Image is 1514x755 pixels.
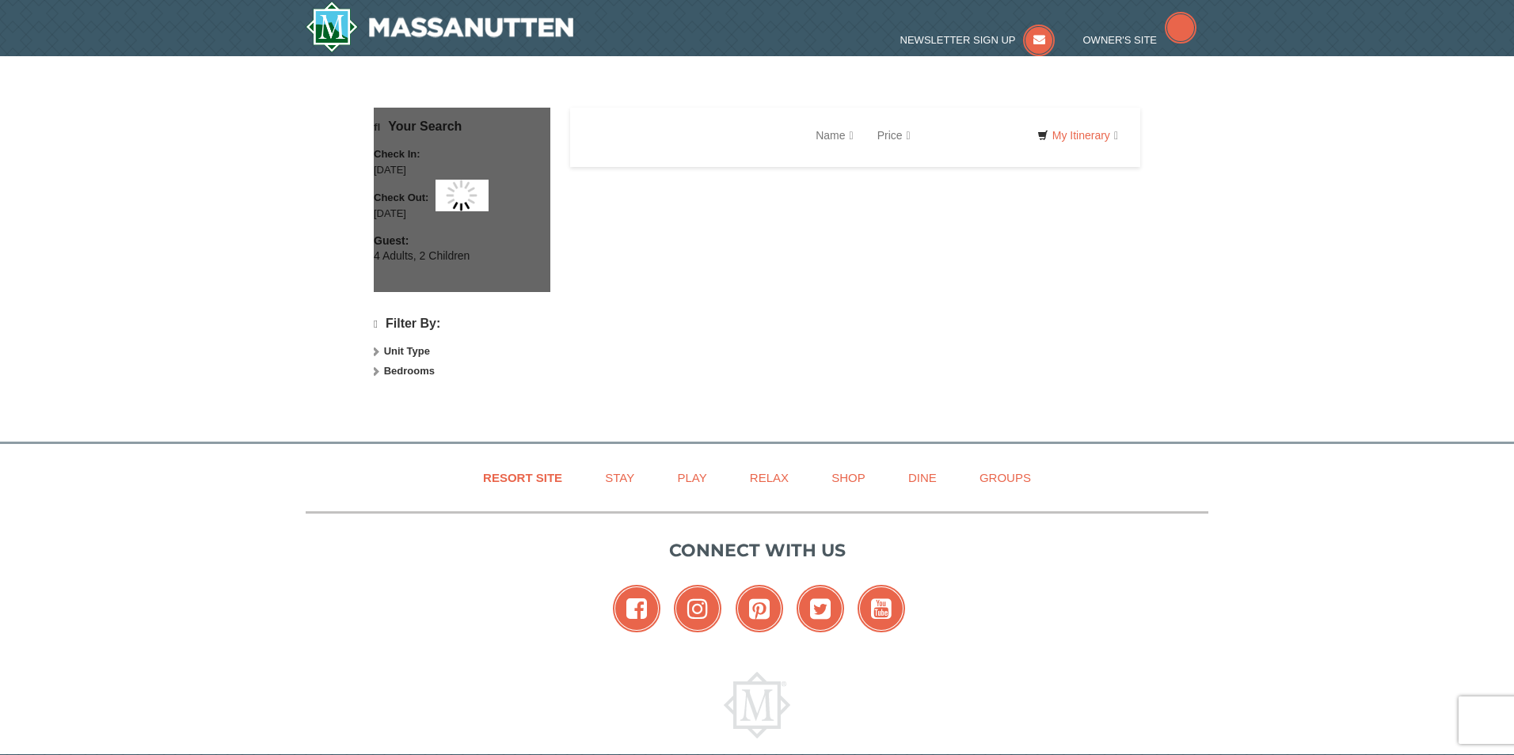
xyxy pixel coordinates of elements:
[446,180,477,211] img: wait gif
[1083,34,1158,46] span: Owner's Site
[657,460,726,495] a: Play
[374,317,550,332] h4: Filter By:
[1027,123,1128,147] a: My Itinerary
[900,34,1016,46] span: Newsletter Sign Up
[463,460,582,495] a: Resort Site
[1083,34,1197,46] a: Owner's Site
[730,460,808,495] a: Relax
[306,2,573,52] img: Massanutten Resort Logo
[865,120,922,151] a: Price
[384,345,430,357] strong: Unit Type
[960,460,1051,495] a: Groups
[812,460,885,495] a: Shop
[900,34,1056,46] a: Newsletter Sign Up
[306,537,1208,563] p: Connect with us
[804,120,865,151] a: Name
[384,365,435,377] strong: Bedrooms
[888,460,957,495] a: Dine
[724,672,790,738] img: Massanutten Resort Logo
[585,460,654,495] a: Stay
[306,2,573,52] a: Massanutten Resort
